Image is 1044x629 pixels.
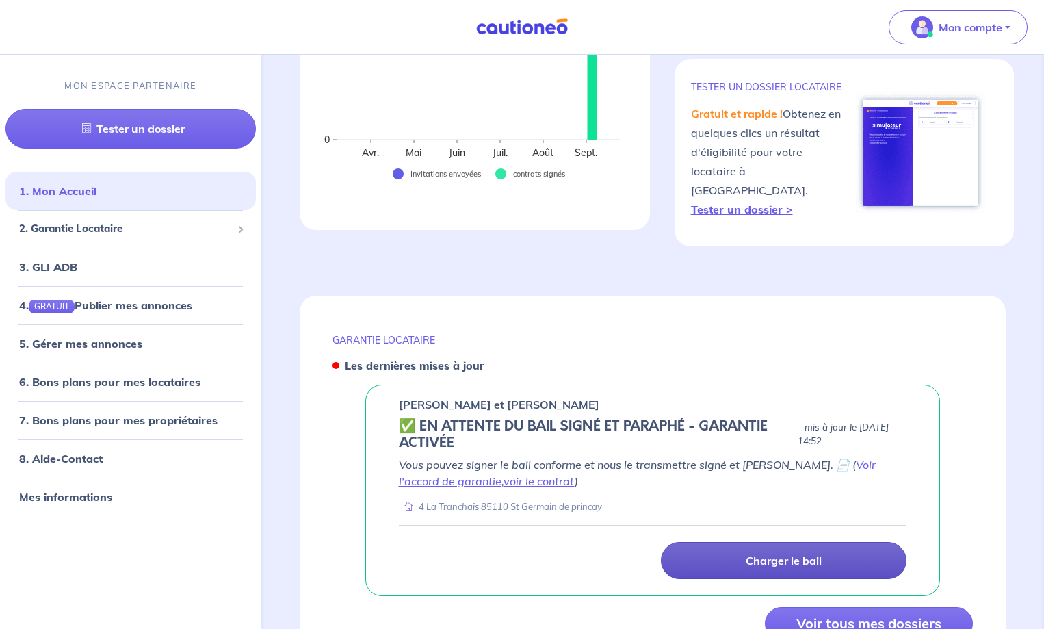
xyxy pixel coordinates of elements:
text: Sept. [575,146,597,159]
div: state: CONTRACT-SIGNED, Context: FINISHED,IS-GL-CAUTION [399,418,907,451]
a: Tester un dossier [5,109,256,149]
a: Tester un dossier > [691,203,793,216]
p: Charger le bail [746,554,822,567]
div: 7. Bons plans pour mes propriétaires [5,407,256,434]
a: 4.GRATUITPublier mes annonces [19,298,192,312]
p: [PERSON_NAME] et [PERSON_NAME] [399,396,599,413]
button: illu_account_valid_menu.svgMon compte [889,10,1028,44]
img: illu_account_valid_menu.svg [911,16,933,38]
a: 8. Aide-Contact [19,452,103,465]
text: Avr. [362,146,379,159]
em: Vous pouvez signer le bail conforme et nous le transmettre signé et [PERSON_NAME]. 📄 ( , ) [399,458,876,488]
a: Voir l'accord de garantie [399,458,876,488]
text: Juin [448,146,465,159]
text: Août [532,146,553,159]
a: voir le contrat [504,474,575,488]
a: 5. Gérer mes annonces [19,337,142,350]
a: 6. Bons plans pour mes locataires [19,375,200,389]
p: MON ESPACE PARTENAIRE [64,79,196,92]
text: Mai [406,146,421,159]
div: 4 La Tranchais 85110 St Germain de princay [399,500,602,513]
div: 4.GRATUITPublier mes annonces [5,292,256,319]
a: 1. Mon Accueil [19,184,96,198]
span: 2. Garantie Locataire [19,221,232,237]
p: Obtenez en quelques clics un résultat d'éligibilité pour votre locataire à [GEOGRAPHIC_DATA]. [691,104,844,219]
p: TESTER un dossier locataire [691,81,844,93]
div: 8. Aide-Contact [5,445,256,472]
img: simulateur.png [856,92,985,213]
div: 5. Gérer mes annonces [5,330,256,357]
h5: ✅️️️ EN ATTENTE DU BAIL SIGNÉ ET PARAPHÉ - GARANTIE ACTIVÉE [399,418,793,451]
p: GARANTIE LOCATAIRE [332,334,974,346]
div: Mes informations [5,483,256,511]
a: Charger le bail [661,542,906,579]
p: - mis à jour le [DATE] 14:52 [798,421,906,448]
p: Mon compte [939,19,1002,36]
strong: Les dernières mises à jour [345,359,484,372]
text: Juil. [492,146,508,159]
a: 7. Bons plans pour mes propriétaires [19,413,218,427]
div: 6. Bons plans pour mes locataires [5,368,256,396]
em: Gratuit et rapide ! [691,107,783,120]
div: 2. Garantie Locataire [5,216,256,242]
img: Cautioneo [471,18,573,36]
a: 3. GLI ADB [19,260,77,274]
div: 1. Mon Accueil [5,177,256,205]
text: 0 [324,133,330,146]
a: Mes informations [19,490,112,504]
div: 3. GLI ADB [5,253,256,281]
